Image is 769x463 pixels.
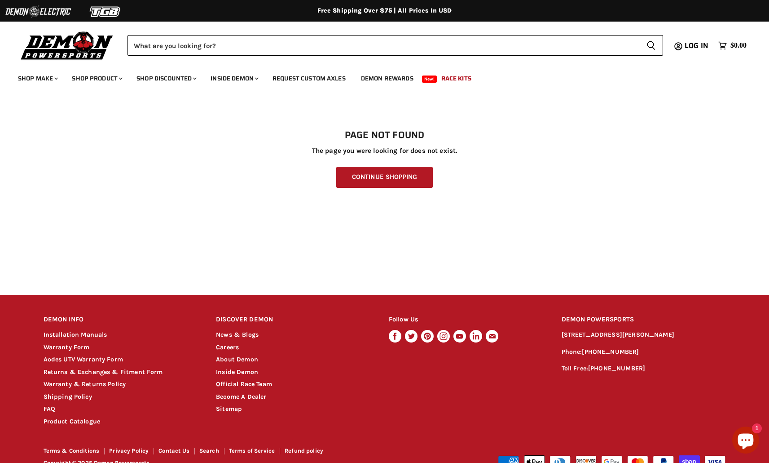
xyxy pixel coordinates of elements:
[229,447,275,454] a: Terms of Service
[44,309,199,330] h2: DEMON INFO
[127,35,639,56] input: Search
[199,447,219,454] a: Search
[216,380,272,388] a: Official Race Team
[11,69,63,88] a: Shop Make
[44,448,386,457] nav: Footer
[266,69,352,88] a: Request Custom Axles
[109,447,149,454] a: Privacy Policy
[72,3,139,20] img: TGB Logo 2
[216,393,266,401] a: Become A Dealer
[44,393,92,401] a: Shipping Policy
[422,76,437,83] span: New!
[44,356,123,363] a: Aodes UTV Warranty Form
[389,309,545,330] h2: Follow Us
[216,309,372,330] h2: DISCOVER DEMON
[435,69,478,88] a: Race Kits
[354,69,420,88] a: Demon Rewards
[44,418,101,425] a: Product Catalogue
[26,7,744,15] div: Free Shipping Over $75 | All Prices In USD
[4,3,72,20] img: Demon Electric Logo 2
[588,365,645,372] a: [PHONE_NUMBER]
[729,427,762,456] inbox-online-store-chat: Shopify online store chat
[44,331,107,338] a: Installation Manuals
[18,29,116,61] img: Demon Powersports
[639,35,663,56] button: Search
[44,405,55,413] a: FAQ
[730,41,747,50] span: $0.00
[44,343,90,351] a: Warranty Form
[216,405,242,413] a: Sitemap
[44,147,726,155] p: The page you were looking for does not exist.
[158,447,189,454] a: Contact Us
[11,66,744,88] ul: Main menu
[44,447,100,454] a: Terms & Conditions
[562,347,726,357] p: Phone:
[562,364,726,374] p: Toll Free:
[127,35,663,56] form: Product
[44,130,726,141] h1: Page not found
[44,380,126,388] a: Warranty & Returns Policy
[285,447,323,454] a: Refund policy
[562,309,726,330] h2: DEMON POWERSPORTS
[65,69,128,88] a: Shop Product
[130,69,202,88] a: Shop Discounted
[685,40,708,51] span: Log in
[336,167,433,188] a: Continue Shopping
[204,69,264,88] a: Inside Demon
[216,356,258,363] a: About Demon
[714,39,751,52] a: $0.00
[216,331,259,338] a: News & Blogs
[216,343,239,351] a: Careers
[681,42,714,50] a: Log in
[582,348,639,356] a: [PHONE_NUMBER]
[216,368,258,376] a: Inside Demon
[44,368,163,376] a: Returns & Exchanges & Fitment Form
[562,330,726,340] p: [STREET_ADDRESS][PERSON_NAME]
